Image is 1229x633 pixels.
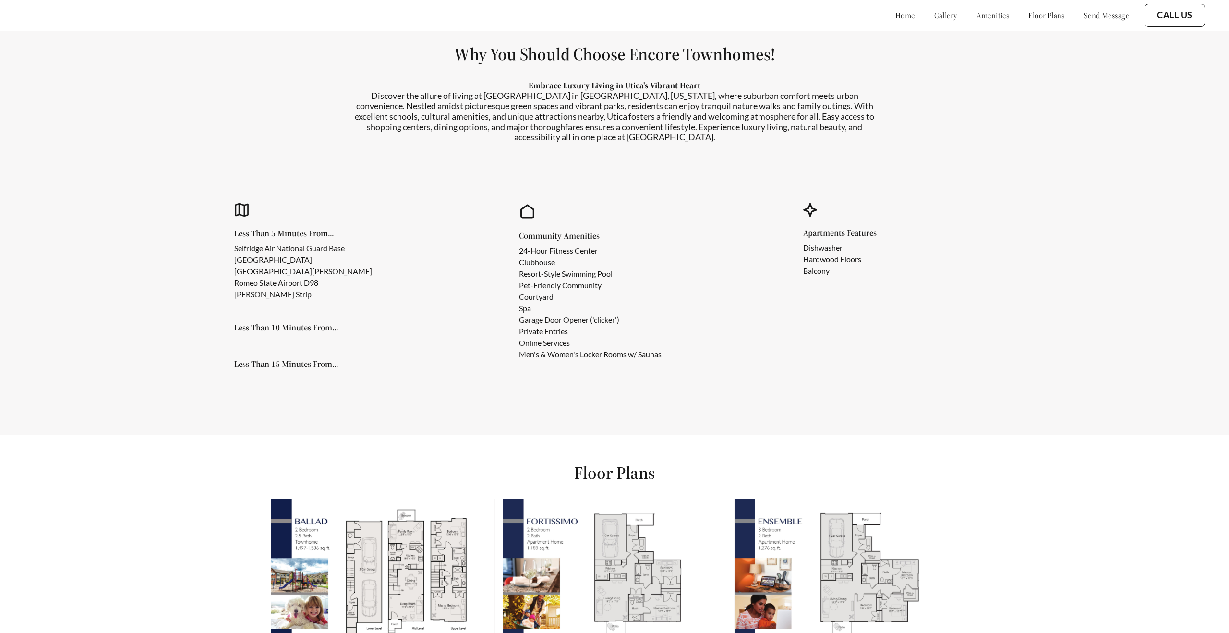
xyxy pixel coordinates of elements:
a: Call Us [1157,10,1193,21]
button: Call Us [1145,4,1205,27]
li: Clubhouse [519,256,662,268]
li: Garage Door Opener ('clicker') [519,314,662,326]
li: [PERSON_NAME] Strip [234,289,372,300]
p: Discover the allure of living at [GEOGRAPHIC_DATA] in [GEOGRAPHIC_DATA], [US_STATE], where suburb... [350,91,879,143]
li: [GEOGRAPHIC_DATA] [234,254,372,266]
li: Pet-Friendly Community [519,280,662,291]
h5: Less Than 5 Minutes From... [234,229,387,238]
li: Selfridge Air National Guard Base [234,243,372,254]
h5: Community Amenities [519,231,677,240]
li: Hardwood Floors [803,254,861,265]
a: floor plans [1028,11,1065,20]
h1: Why You Should Choose Encore Townhomes! [23,43,1206,65]
li: Courtyard [519,291,662,303]
li: Men's & Women's Locker Rooms w/ Saunas [519,349,662,360]
li: Resort-Style Swimming Pool [519,268,662,280]
h1: Floor Plans [574,462,655,484]
li: Balcony [803,265,861,277]
li: Private Entries [519,326,662,337]
li: Online Services [519,337,662,349]
a: amenities [976,11,1010,20]
li: [GEOGRAPHIC_DATA][PERSON_NAME] [234,266,372,277]
a: send message [1084,11,1129,20]
li: Dishwasher [803,242,861,254]
h5: Apartments Features [803,229,877,237]
h5: Less Than 15 Minutes From... [234,360,338,368]
a: gallery [934,11,957,20]
li: Romeo State Airport D98 [234,277,372,289]
p: Embrace Luxury Living in Utica's Vibrant Heart [350,80,879,91]
li: Spa [519,303,662,314]
li: 24-Hour Fitness Center [519,245,662,256]
h5: Less Than 10 Minutes From... [234,323,338,332]
a: home [895,11,915,20]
